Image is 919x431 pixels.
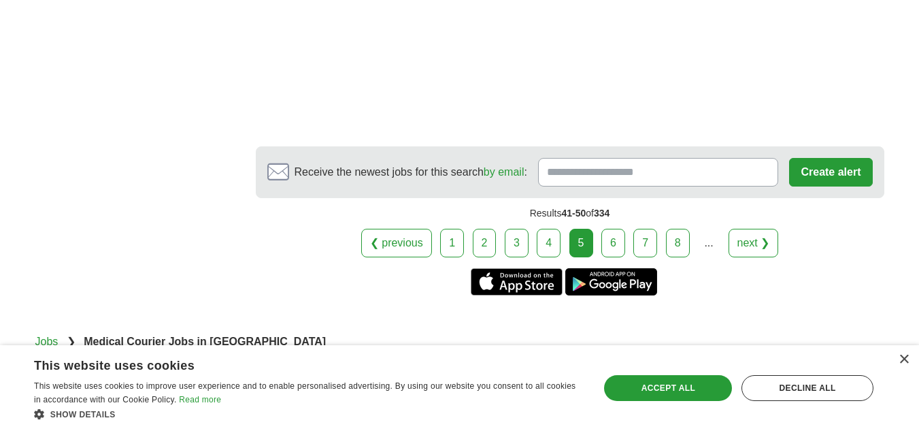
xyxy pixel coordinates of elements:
div: Accept all [604,375,732,401]
a: 6 [601,229,625,257]
button: Create alert [789,158,872,187]
div: Results of [256,198,884,229]
div: Close [899,355,909,365]
a: by email [484,166,524,178]
div: Decline all [741,375,873,401]
a: 1 [440,229,464,257]
a: ❮ previous [361,229,432,257]
div: ... [695,229,722,257]
div: Show details [34,407,583,421]
a: Read more, opens a new window [179,395,221,404]
a: 2 [473,229,497,257]
a: 8 [666,229,690,257]
a: Jobs [35,336,59,347]
a: next ❯ [729,229,779,257]
a: 3 [505,229,529,257]
div: This website uses cookies [34,353,549,374]
span: This website uses cookies to improve user experience and to enable personalised advertising. By u... [34,381,575,404]
a: 4 [537,229,561,257]
div: 5 [569,229,593,257]
span: ❯ [67,336,76,347]
span: 334 [594,208,609,219]
a: 7 [633,229,657,257]
a: Get the Android app [565,268,657,296]
a: Get the iPhone app [471,268,563,296]
strong: Medical Courier Jobs in [GEOGRAPHIC_DATA] [84,336,326,347]
span: 41-50 [561,208,586,219]
span: Show details [50,410,116,419]
span: Receive the newest jobs for this search : [295,164,527,180]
